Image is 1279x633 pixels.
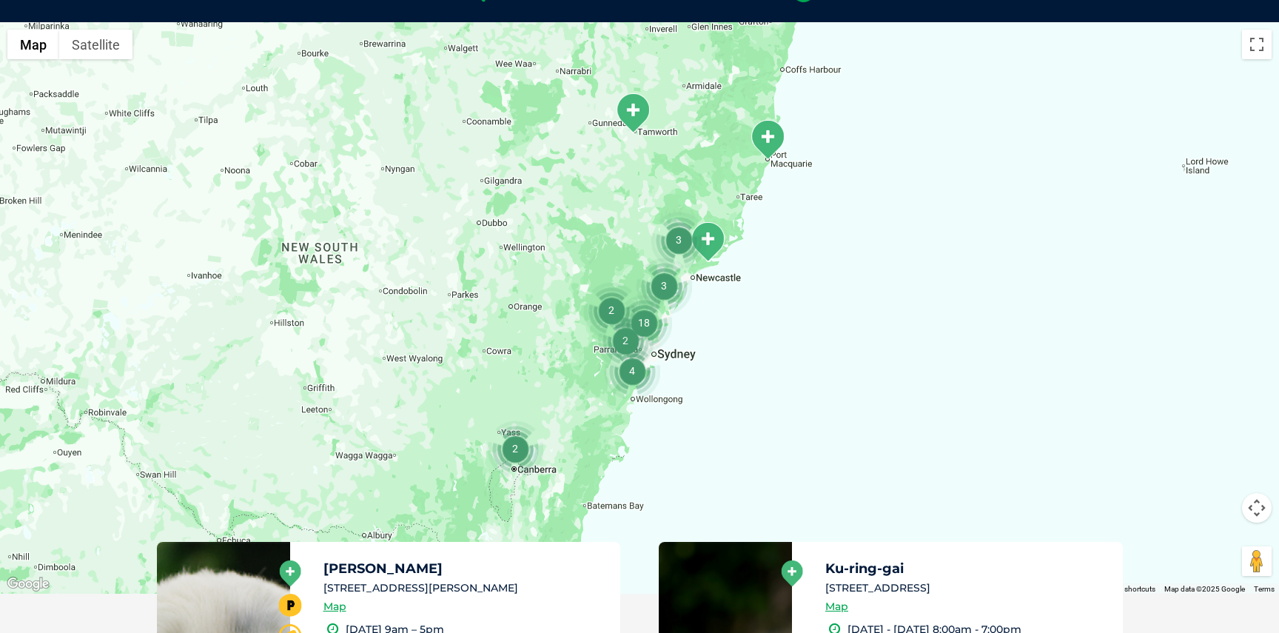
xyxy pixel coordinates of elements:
li: [STREET_ADDRESS] [825,580,1110,596]
a: Open this area in Google Maps (opens a new window) [4,575,53,594]
div: 2 [583,282,639,338]
div: Port Macquarie [749,119,786,160]
h5: Ku-ring-gai [825,562,1110,575]
div: 3 [636,258,692,314]
div: 2 [597,312,654,369]
div: 18 [616,295,672,351]
div: 3 [651,212,707,268]
button: Toggle fullscreen view [1242,30,1272,59]
img: Google [4,575,53,594]
span: Map data ©2025 Google [1164,585,1245,593]
li: [STREET_ADDRESS][PERSON_NAME] [323,580,608,596]
button: Drag Pegman onto the map to open Street View [1242,546,1272,576]
a: Map [825,598,848,615]
a: Terms [1254,585,1275,593]
button: Show satellite imagery [59,30,132,59]
button: Show street map [7,30,59,59]
div: Tanilba Bay [689,221,726,262]
div: 2 [487,421,543,477]
div: 4 [604,343,660,399]
button: Search [1250,67,1265,82]
div: South Tamworth [614,93,651,133]
a: Map [323,598,346,615]
button: Map camera controls [1242,493,1272,523]
h5: [PERSON_NAME] [323,562,608,575]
